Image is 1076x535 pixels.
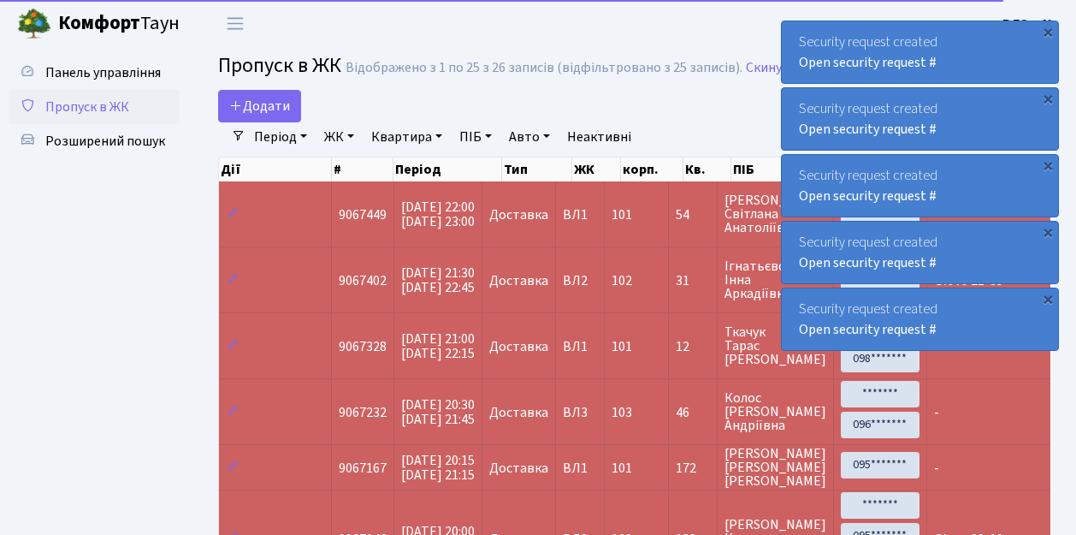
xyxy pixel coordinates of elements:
span: ВЛ1 [563,340,597,354]
th: Кв. [683,158,731,181]
span: Доставка [489,274,548,288]
a: Open security request # [799,187,937,205]
span: - [934,403,939,422]
span: Ігнатьєвська Інна Аркадіївна [724,259,826,300]
span: 9067167 [339,459,387,478]
a: Скинути [746,60,797,76]
span: 102 [612,271,632,290]
span: 103 [612,403,632,422]
th: # [332,158,393,181]
a: Період [247,122,314,152]
span: ВЛ2 [563,274,597,288]
span: Колос [PERSON_NAME] Андріївна [724,391,826,432]
span: [DATE] 21:00 [DATE] 22:15 [401,330,475,363]
span: ВЛ3 [563,406,597,419]
div: Security request created [782,222,1058,283]
span: 12 [676,340,710,354]
span: Панель управління [45,63,161,82]
a: ПІБ [452,122,499,152]
a: Open security request # [799,253,937,272]
span: 31 [676,274,710,288]
a: ЖК [317,122,361,152]
th: Період [393,158,502,181]
span: Розширений пошук [45,132,165,151]
span: 9067449 [339,205,387,224]
div: Security request created [782,21,1058,83]
span: Пропуск в ЖК [45,98,129,116]
span: 101 [612,337,632,356]
div: Security request created [782,155,1058,217]
span: 101 [612,205,632,224]
span: [DATE] 20:15 [DATE] 21:15 [401,451,475,484]
span: [PERSON_NAME] Світлана Анатоліївна [724,193,826,235]
span: 101 [612,459,632,478]
span: ВЛ1 [563,208,597,222]
span: Додати [229,97,290,116]
span: Ткачук Тарас [PERSON_NAME] [724,325,826,366]
span: ВЛ1 [563,461,597,475]
a: Open security request # [799,120,937,139]
div: Відображено з 1 по 25 з 26 записів (відфільтровано з 25 записів). [346,60,742,76]
a: Квартира [364,122,449,152]
th: Тип [502,158,572,181]
span: 46 [676,406,710,419]
b: ВЛ2 -. К. [1002,15,1055,33]
span: 9067402 [339,271,387,290]
span: 9067232 [339,403,387,422]
a: Розширений пошук [9,124,180,158]
th: ПІБ [731,158,848,181]
th: Дії [219,158,332,181]
div: Security request created [782,288,1058,350]
div: Security request created [782,88,1058,150]
span: 54 [676,208,710,222]
span: [DATE] 22:00 [DATE] 23:00 [401,198,475,231]
span: Таун [58,9,180,39]
b: Комфорт [58,9,140,37]
div: × [1039,290,1056,307]
span: Доставка [489,208,548,222]
a: Додати [218,90,301,122]
a: Неактивні [560,122,638,152]
span: Доставка [489,340,548,354]
span: Доставка [489,461,548,475]
div: × [1039,157,1056,174]
span: Пропуск в ЖК [218,51,341,80]
span: [PERSON_NAME] [PERSON_NAME] [PERSON_NAME] [724,447,826,488]
a: Панель управління [9,56,180,90]
div: × [1039,223,1056,241]
th: корп. [621,158,683,181]
a: Open security request # [799,53,937,72]
img: logo.png [17,7,51,41]
span: 9067328 [339,337,387,356]
div: × [1039,90,1056,107]
span: Доставка [489,406,548,419]
a: Авто [502,122,557,152]
span: [DATE] 21:30 [DATE] 22:45 [401,264,475,297]
span: 172 [676,461,710,475]
span: [DATE] 20:30 [DATE] 21:45 [401,395,475,429]
div: × [1039,23,1056,40]
a: Пропуск в ЖК [9,90,180,124]
th: ЖК [572,158,621,181]
button: Переключити навігацію [214,9,257,38]
a: Open security request # [799,320,937,339]
a: ВЛ2 -. К. [1002,14,1055,34]
span: - [934,459,939,478]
